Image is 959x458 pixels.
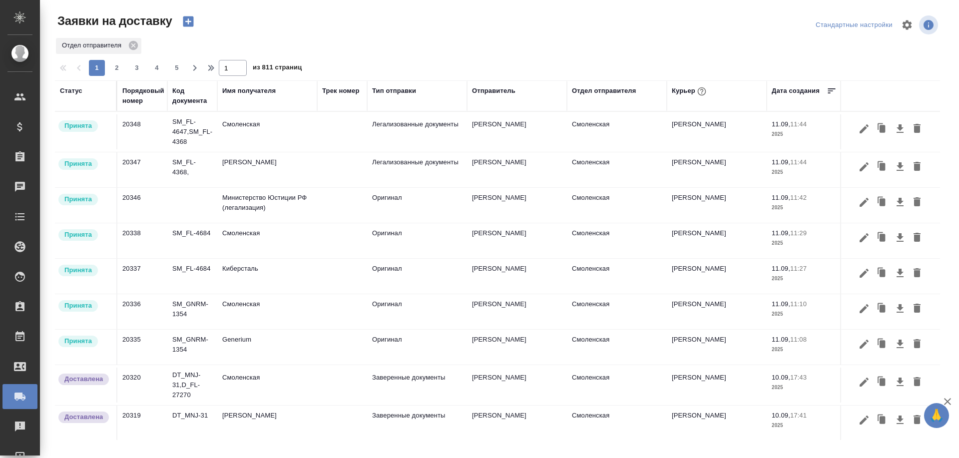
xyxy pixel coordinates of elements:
button: Редактировать [856,335,873,354]
td: Смоленская [217,368,317,403]
td: [PERSON_NAME] [467,294,567,329]
p: Принята [64,265,92,275]
td: 20338 [117,223,167,258]
div: Курьер [672,85,708,98]
button: Удалить [909,193,926,212]
span: Заявки на доставку [55,13,172,29]
td: Оригинал [367,294,467,329]
td: Смоленская [567,188,667,223]
button: Редактировать [856,411,873,430]
div: Тип отправки [372,86,416,96]
div: Код документа [172,86,212,106]
td: [PERSON_NAME] [667,223,767,258]
td: Смоленская [567,330,667,365]
td: DT_MNJ-31 [167,406,217,441]
td: Заверенные документы [367,406,467,441]
td: 20335 [117,330,167,365]
button: 2 [109,60,125,76]
span: 🙏 [928,405,945,426]
div: Документы доставлены, фактическая дата доставки проставиться автоматически [57,373,111,386]
button: Клонировать [873,299,892,318]
td: 20347 [117,152,167,187]
button: Редактировать [856,373,873,392]
td: Смоленская [567,152,667,187]
td: 20346 [117,188,167,223]
p: Принята [64,336,92,346]
div: Документы доставлены, фактическая дата доставки проставиться автоматически [57,411,111,424]
td: 20320 [117,368,167,403]
td: Оригинал [367,330,467,365]
td: [PERSON_NAME] [467,223,567,258]
button: Удалить [909,411,926,430]
button: 5 [169,60,185,76]
div: Курьер назначен [57,299,111,313]
td: [PERSON_NAME] [667,330,767,365]
p: 11:42 [790,194,807,201]
p: 10.09, [772,374,790,381]
div: Отдел отправителя [572,86,636,96]
td: [PERSON_NAME] [667,114,767,149]
p: Доставлена [64,412,103,422]
p: 11:29 [790,229,807,237]
button: Скачать [892,264,909,283]
td: 20348 [117,114,167,149]
button: Клонировать [873,119,892,138]
div: Порядковый номер [122,86,164,106]
span: 5 [169,63,185,73]
div: Отдел отправителя [56,38,141,54]
p: 11.09, [772,336,790,343]
span: Настроить таблицу [895,13,919,37]
button: Скачать [892,373,909,392]
td: 20336 [117,294,167,329]
div: Трек номер [322,86,360,96]
p: Принята [64,230,92,240]
td: [PERSON_NAME] [467,368,567,403]
p: Принята [64,194,92,204]
div: Курьер назначен [57,193,111,206]
td: [PERSON_NAME] [667,188,767,223]
button: Создать [176,13,200,30]
td: Смоленская [217,294,317,329]
td: 20319 [117,406,167,441]
td: 20337 [117,259,167,294]
td: [PERSON_NAME] [467,114,567,149]
button: Удалить [909,335,926,354]
p: 11.09, [772,120,790,128]
p: 10.09, [772,412,790,419]
button: Скачать [892,193,909,212]
td: Смоленская [567,223,667,258]
td: SM_FL-4684 [167,223,217,258]
td: Смоленская [567,259,667,294]
td: Смоленская [567,294,667,329]
td: [PERSON_NAME] [667,406,767,441]
p: 11:10 [790,300,807,308]
td: SM_FL-4368, [167,152,217,187]
p: 11.09, [772,194,790,201]
td: [PERSON_NAME] [467,152,567,187]
button: Клонировать [873,157,892,176]
td: Смоленская [567,368,667,403]
p: 11:08 [790,336,807,343]
button: Удалить [909,264,926,283]
button: Удалить [909,373,926,392]
td: Заверенные документы [367,368,467,403]
p: 2025 [772,309,837,319]
button: 4 [149,60,165,76]
button: Скачать [892,299,909,318]
button: Удалить [909,119,926,138]
td: Легализованные документы [367,114,467,149]
td: [PERSON_NAME] [667,294,767,329]
td: SM_GNRM-1354 [167,330,217,365]
button: 🙏 [924,403,949,428]
button: Редактировать [856,119,873,138]
p: 2025 [772,421,837,431]
button: Клонировать [873,373,892,392]
td: Смоленская [567,406,667,441]
button: Скачать [892,119,909,138]
button: Скачать [892,157,909,176]
button: Клонировать [873,264,892,283]
button: Удалить [909,228,926,247]
div: Курьер назначен [57,264,111,277]
td: Легализованные документы [367,152,467,187]
td: Смоленская [217,114,317,149]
